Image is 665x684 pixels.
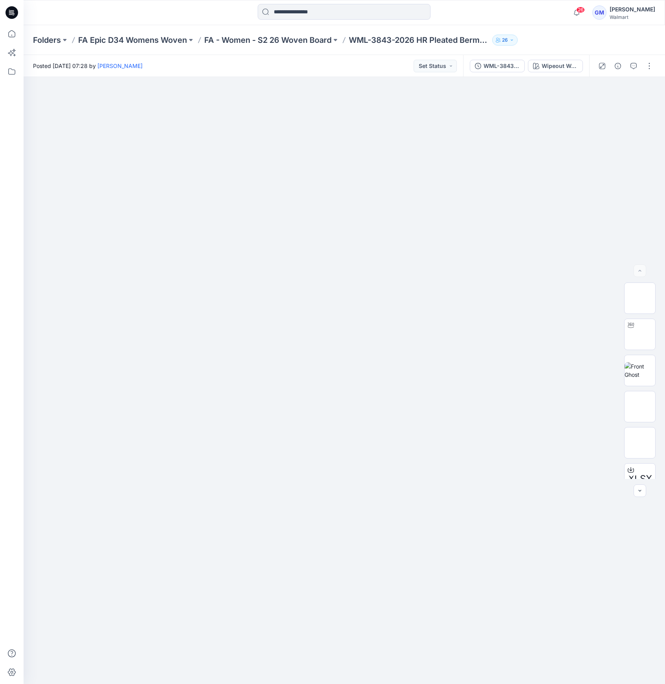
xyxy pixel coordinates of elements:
[484,62,520,70] div: WML-3843-2026_Rev1_HR Pleated Bermuda Short_Full Colorway
[502,36,508,44] p: 26
[612,60,624,72] button: Details
[204,35,332,46] a: FA - Women - S2 26 Woven Board
[78,35,187,46] a: FA Epic D34 Womens Woven
[625,362,655,379] img: Front Ghost
[492,35,518,46] button: 26
[576,7,585,13] span: 26
[470,60,525,72] button: WML-3843-2026_Rev1_HR Pleated Bermuda Short_Full Colorway
[97,62,143,69] a: [PERSON_NAME]
[610,14,655,20] div: Walmart
[33,62,143,70] span: Posted [DATE] 07:28 by
[528,60,583,72] button: Wipeout Wash
[610,5,655,14] div: [PERSON_NAME]
[33,35,61,46] a: Folders
[592,6,606,20] div: GM
[542,62,578,70] div: Wipeout Wash
[628,472,652,486] span: XLSX
[349,35,489,46] p: WML-3843-2026 HR Pleated Bermuda Short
